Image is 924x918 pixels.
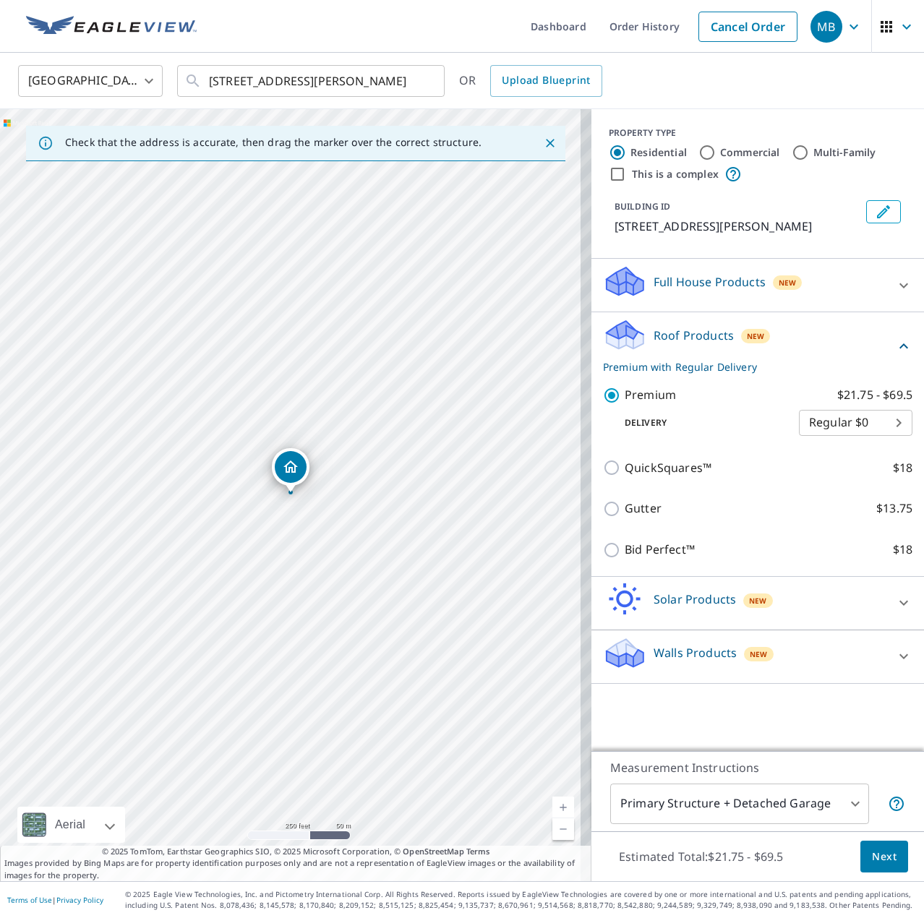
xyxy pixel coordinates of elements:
[799,403,912,443] div: Regular $0
[654,327,734,344] p: Roof Products
[603,636,912,677] div: Walls ProductsNew
[102,846,490,858] span: © 2025 TomTom, Earthstar Geographics SIO, © 2025 Microsoft Corporation, ©
[625,541,695,559] p: Bid Perfect™
[610,759,905,776] p: Measurement Instructions
[876,499,912,518] p: $13.75
[65,136,482,149] p: Check that the address is accurate, then drag the marker over the correct structure.
[813,145,876,160] label: Multi-Family
[26,16,197,38] img: EV Logo
[720,145,780,160] label: Commercial
[51,807,90,843] div: Aerial
[18,61,163,101] div: [GEOGRAPHIC_DATA]
[779,277,797,288] span: New
[888,795,905,812] span: Your report will include the primary structure and a detached garage if one exists.
[654,591,736,608] p: Solar Products
[872,848,897,866] span: Next
[654,273,766,291] p: Full House Products
[810,11,842,43] div: MB
[609,126,907,140] div: PROPERTY TYPE
[7,896,103,904] p: |
[625,499,662,518] p: Gutter
[747,330,765,342] span: New
[541,134,560,153] button: Close
[7,895,52,905] a: Terms of Use
[654,644,737,661] p: Walls Products
[632,167,719,181] label: This is a complex
[630,145,687,160] label: Residential
[860,841,908,873] button: Next
[56,895,103,905] a: Privacy Policy
[603,416,799,429] p: Delivery
[625,459,711,477] p: QuickSquares™
[603,583,912,624] div: Solar ProductsNew
[607,841,795,872] p: Estimated Total: $21.75 - $69.5
[17,807,125,843] div: Aerial
[466,846,490,857] a: Terms
[615,218,860,235] p: [STREET_ADDRESS][PERSON_NAME]
[837,386,912,404] p: $21.75 - $69.5
[603,359,895,374] p: Premium with Regular Delivery
[490,65,602,97] a: Upload Blueprint
[272,448,309,493] div: Dropped pin, building 1, Residential property, 32633 S Lia Ln Beecher, IL 60401
[893,459,912,477] p: $18
[552,818,574,840] a: Current Level 17, Zoom Out
[603,318,912,374] div: Roof ProductsNewPremium with Regular Delivery
[502,72,590,90] span: Upload Blueprint
[403,846,463,857] a: OpenStreetMap
[698,12,797,42] a: Cancel Order
[459,65,602,97] div: OR
[750,648,768,660] span: New
[610,784,869,824] div: Primary Structure + Detached Garage
[625,386,676,404] p: Premium
[603,265,912,306] div: Full House ProductsNew
[615,200,670,213] p: BUILDING ID
[866,200,901,223] button: Edit building 1
[125,889,917,911] p: © 2025 Eagle View Technologies, Inc. and Pictometry International Corp. All Rights Reserved. Repo...
[749,595,767,606] span: New
[893,541,912,559] p: $18
[552,797,574,818] a: Current Level 17, Zoom In
[209,61,415,101] input: Search by address or latitude-longitude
